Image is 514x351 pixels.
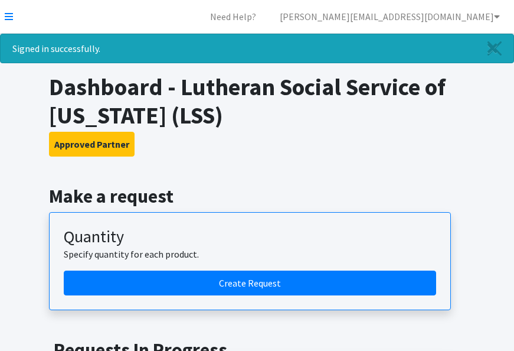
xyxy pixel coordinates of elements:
[49,132,135,157] button: Approved Partner
[201,5,266,28] a: Need Help?
[476,34,513,63] a: Close
[49,73,465,129] h1: Dashboard - Lutheran Social Service of [US_STATE] (LSS)
[270,5,509,28] a: [PERSON_NAME][EMAIL_ADDRESS][DOMAIN_NAME]
[64,271,436,295] a: Create a request by quantity
[49,185,465,207] h2: Make a request
[64,247,436,261] p: Specify quantity for each product.
[64,227,436,247] h3: Quantity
